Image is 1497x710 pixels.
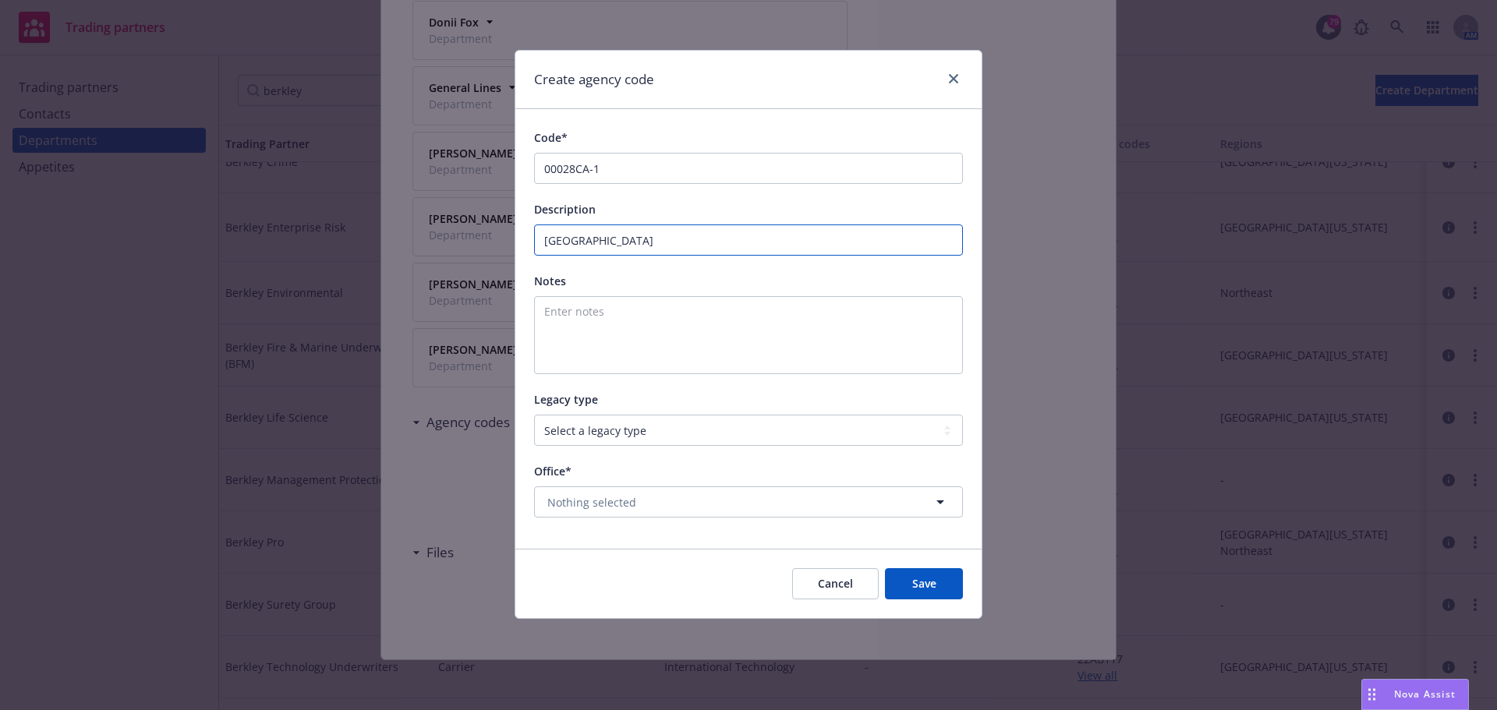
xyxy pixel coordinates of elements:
span: Code* [534,130,568,145]
span: Nothing selected [547,494,636,510]
div: Drag to move [1362,680,1382,709]
span: Save [912,576,936,591]
a: close [944,69,963,88]
span: Office* [534,464,572,479]
h1: Create agency code [534,69,654,90]
button: Nothing selected [534,486,963,517]
span: Legacy type [534,392,598,407]
span: Notes [534,274,566,288]
button: Nova Assist [1361,679,1469,710]
button: Cancel [792,568,879,599]
textarea: Enter notes [534,296,963,374]
button: Save [885,568,963,599]
span: Cancel [818,576,853,591]
span: Description [534,202,596,217]
span: Nova Assist [1394,687,1456,701]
